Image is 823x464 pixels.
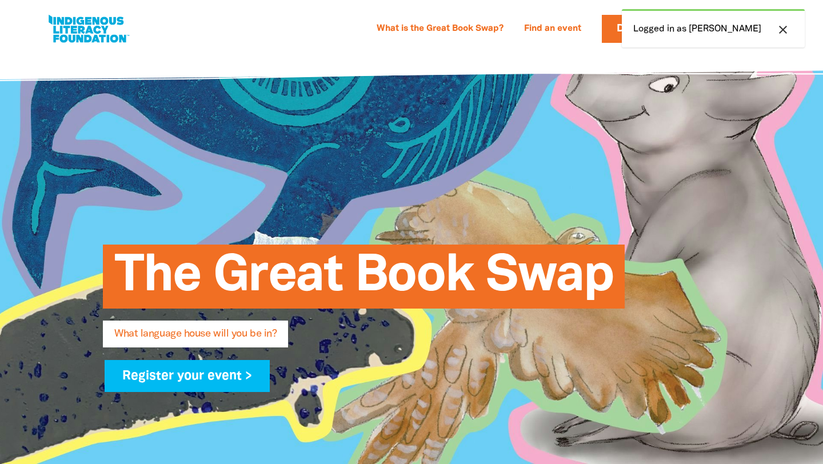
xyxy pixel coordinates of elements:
button: close [773,22,793,37]
div: Logged in as [PERSON_NAME] [622,9,805,47]
span: What language house will you be in? [114,329,277,347]
i: close [776,23,790,37]
a: What is the Great Book Swap? [370,20,510,38]
a: Register your event > [105,360,270,392]
span: The Great Book Swap [114,253,613,309]
a: Find an event [517,20,588,38]
a: Donate [602,15,674,43]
